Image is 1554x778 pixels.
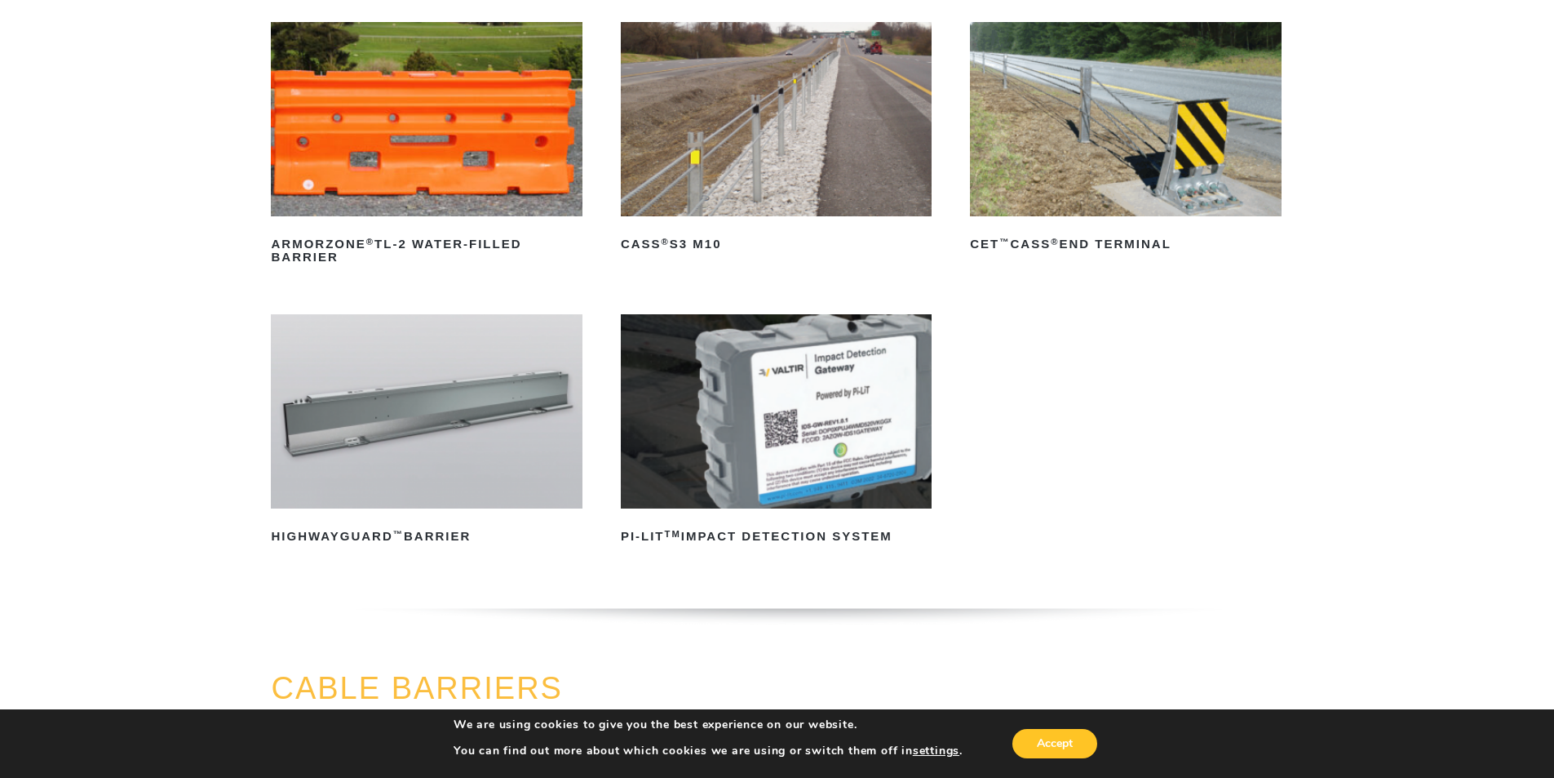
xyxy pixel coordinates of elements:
button: settings [913,744,959,758]
sup: ™ [999,237,1010,247]
h2: PI-LIT Impact Detection System [621,523,932,549]
a: PI-LITTMImpact Detection System [621,314,932,549]
a: CABLE BARRIERS [271,671,562,705]
sup: ® [366,237,374,247]
h2: CET CASS End Terminal [970,231,1281,257]
p: We are using cookies to give you the best experience on our website. [454,718,963,732]
a: HighwayGuard™Barrier [271,314,582,549]
h2: ArmorZone TL-2 Water-Filled Barrier [271,231,582,270]
sup: ® [662,237,670,247]
button: Accept [1012,729,1097,758]
a: CASS®S3 M10 [621,22,932,257]
a: ArmorZone®TL-2 Water-Filled Barrier [271,22,582,270]
h2: HighwayGuard Barrier [271,523,582,549]
sup: ® [1051,237,1059,247]
p: You can find out more about which cookies we are using or switch them off in . [454,744,963,758]
sup: ™ [393,529,404,539]
h2: CASS S3 M10 [621,231,932,257]
sup: TM [665,529,681,539]
a: CET™CASS®End Terminal [970,22,1281,257]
